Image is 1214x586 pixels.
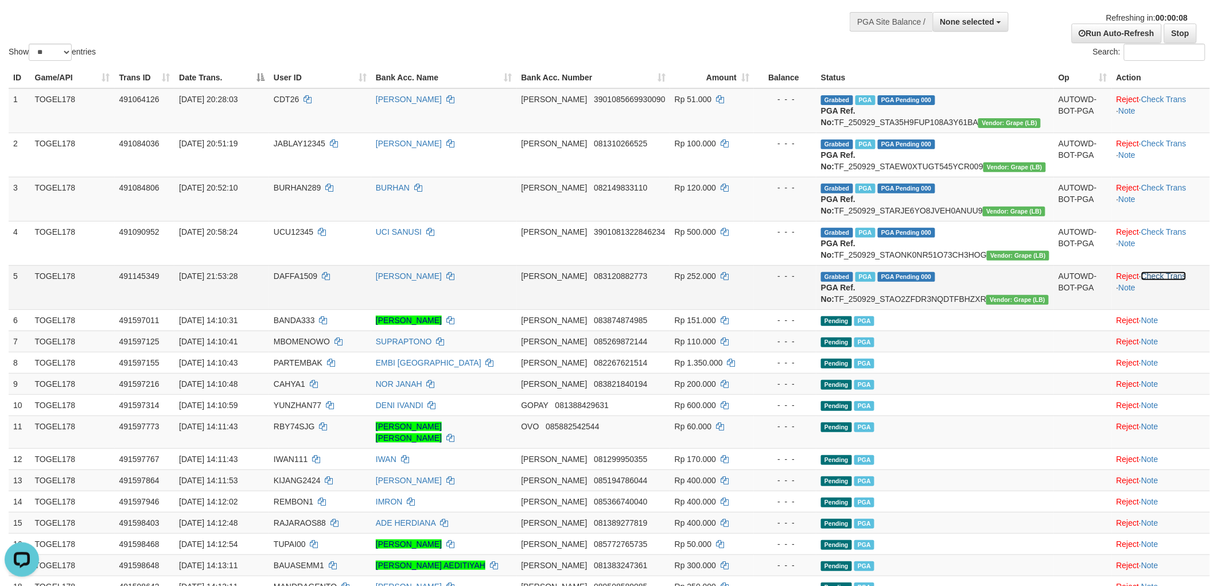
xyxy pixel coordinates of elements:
th: Action [1112,67,1210,88]
th: Op: activate to sort column ascending [1054,67,1112,88]
span: PGA Pending [878,95,935,105]
span: Copy 083821840194 to clipboard [594,379,647,389]
span: Copy 085194786044 to clipboard [594,476,647,485]
span: Copy 081388429631 to clipboard [555,401,609,410]
a: Note [1119,239,1136,248]
span: 491597314 [119,401,159,410]
span: Rp 252.000 [675,271,716,281]
span: GOPAY [522,401,548,410]
span: Marked by bilcs1 [854,422,874,432]
td: · [1112,394,1210,416]
a: Reject [1116,227,1139,236]
span: [PERSON_NAME] [522,227,587,236]
td: TOGEL178 [30,394,115,416]
td: · [1112,416,1210,448]
div: - - - [758,315,812,326]
a: Note [1141,316,1158,325]
span: Copy 081299950355 to clipboard [594,455,647,464]
a: Check Trans [1141,271,1186,281]
td: 15 [9,512,30,533]
span: 491597216 [119,379,159,389]
span: [DATE] 14:11:43 [179,455,238,464]
a: Reject [1116,95,1139,104]
span: Marked by bilcs1 [854,380,874,390]
span: [PERSON_NAME] [522,183,587,192]
span: PGA Pending [878,272,935,282]
span: Pending [821,359,852,368]
div: - - - [758,94,812,105]
td: TOGEL178 [30,133,115,177]
th: Trans ID: activate to sort column ascending [115,67,175,88]
span: IWAN111 [274,455,308,464]
td: TF_250929_STARJE6YO8JVEH0ANUU9 [816,177,1054,221]
span: Rp 50.000 [675,540,712,549]
a: Check Trans [1141,139,1186,148]
label: Search: [1093,44,1205,61]
span: Rp 151.000 [675,316,716,325]
span: Marked by bilcs1 [855,95,876,105]
a: Reject [1116,271,1139,281]
a: Reject [1116,455,1139,464]
span: Pending [821,316,852,326]
div: - - - [758,421,812,432]
span: PGA Pending [878,184,935,193]
div: - - - [758,453,812,465]
td: 3 [9,177,30,221]
td: · [1112,373,1210,394]
span: Marked by bilcs1 [854,498,874,507]
a: Check Trans [1141,95,1186,104]
span: Copy 085269872144 to clipboard [594,337,647,346]
td: TF_250929_STAO2ZFDR3NQDTFBHZXR [816,265,1054,309]
span: Vendor URL: https://dashboard.q2checkout.com/secure [987,251,1049,261]
a: Reject [1116,497,1139,506]
th: Bank Acc. Name: activate to sort column ascending [371,67,517,88]
span: Grabbed [821,139,853,149]
span: Pending [821,540,852,550]
span: Pending [821,476,852,486]
div: - - - [758,399,812,411]
span: Copy 085772765735 to clipboard [594,540,647,549]
span: Marked by bilcs1 [854,519,874,529]
span: Rp 500.000 [675,227,716,236]
span: [DATE] 14:12:54 [179,540,238,549]
span: [DATE] 14:12:48 [179,518,238,527]
a: Reject [1116,561,1139,570]
div: - - - [758,496,812,507]
span: Rp 400.000 [675,518,716,527]
th: User ID: activate to sort column ascending [269,67,371,88]
div: - - - [758,138,812,149]
span: Marked by bilcs1 [854,540,874,550]
span: Rp 120.000 [675,183,716,192]
td: AUTOWD-BOT-PGA [1054,133,1112,177]
span: Rp 1.350.000 [675,358,723,367]
span: [PERSON_NAME] [522,476,587,485]
span: 491597155 [119,358,159,367]
span: [DATE] 14:12:02 [179,497,238,506]
span: [PERSON_NAME] [522,518,587,527]
th: ID [9,67,30,88]
span: Marked by bilcs1 [854,476,874,486]
span: [PERSON_NAME] [522,358,587,367]
div: - - - [758,336,812,347]
td: 7 [9,331,30,352]
span: Vendor URL: https://dashboard.q2checkout.com/secure [978,118,1041,128]
td: TOGEL178 [30,309,115,331]
a: Note [1141,518,1158,527]
a: ADE HERDIANA [376,518,435,527]
a: Reject [1116,316,1139,325]
th: Date Trans.: activate to sort column descending [174,67,269,88]
td: TOGEL178 [30,373,115,394]
span: Rp 60.000 [675,422,712,431]
th: Status [816,67,1054,88]
td: 16 [9,533,30,554]
span: KIJANG2424 [274,476,321,485]
td: AUTOWD-BOT-PGA [1054,221,1112,265]
span: Copy 083874874985 to clipboard [594,316,647,325]
td: TOGEL178 [30,533,115,554]
span: Copy 082267621514 to clipboard [594,358,647,367]
span: 491145349 [119,271,159,281]
a: UCI SANUSI [376,227,422,236]
span: REMBON1 [274,497,313,506]
a: Note [1141,337,1158,346]
span: Grabbed [821,95,853,105]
